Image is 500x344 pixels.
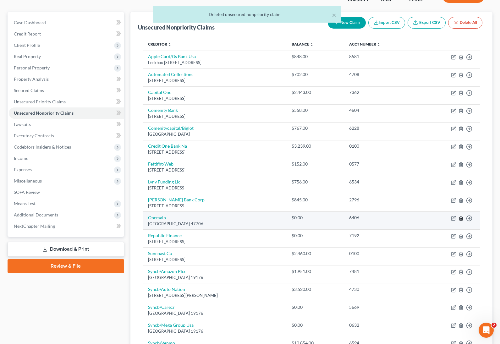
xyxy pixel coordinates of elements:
a: Capital One [148,90,171,95]
div: [GEOGRAPHIC_DATA] 47706 [148,221,282,227]
div: [STREET_ADDRESS] [148,96,282,101]
a: SOFA Review [9,187,124,198]
div: Lockbox [STREET_ADDRESS] [148,60,282,66]
a: Fettifht/Web [148,161,173,167]
span: Expenses [14,167,32,172]
div: 0100 [349,143,414,149]
span: Unsecured Nonpriority Claims [14,110,74,116]
div: [STREET_ADDRESS] [148,113,282,119]
i: unfold_more [168,43,172,46]
span: NextChapter Mailing [14,223,55,229]
a: Executory Contracts [9,130,124,141]
a: NextChapter Mailing [9,221,124,232]
div: [GEOGRAPHIC_DATA] [148,131,282,137]
div: Unsecured Nonpriority Claims [138,24,215,31]
a: Unsecured Nonpriority Claims [9,107,124,119]
a: Republic Finance [148,233,182,238]
a: Credit Report [9,28,124,40]
span: Secured Claims [14,88,44,93]
a: Automated Collections [148,72,193,77]
a: Unsecured Priority Claims [9,96,124,107]
a: Acct Number unfold_more [349,42,381,46]
div: [GEOGRAPHIC_DATA] 19176 [148,275,282,281]
div: 8581 [349,53,414,60]
div: 7481 [349,268,414,275]
a: Comenitycapital/Biglot [148,125,194,131]
div: $848.00 [292,53,339,60]
div: 0100 [349,250,414,257]
span: Executory Contracts [14,133,54,138]
div: $0.00 [292,232,339,239]
a: Lawsuits [9,119,124,130]
a: Apple Card/Gs Bank Usa [148,54,196,59]
span: Personal Property [14,65,50,70]
a: Credit One Bank Na [148,143,187,149]
iframe: Intercom live chat [479,323,494,338]
div: $767.00 [292,125,339,131]
span: Unsecured Priority Claims [14,99,66,104]
span: Additional Documents [14,212,58,217]
div: [STREET_ADDRESS] [148,149,282,155]
a: Syncb/Auto Nation [148,287,185,292]
span: Real Property [14,54,41,59]
div: $756.00 [292,179,339,185]
div: [STREET_ADDRESS] [148,257,282,263]
div: [STREET_ADDRESS][PERSON_NAME] [148,292,282,298]
span: Credit Report [14,31,41,36]
a: Balance unfold_more [292,42,314,46]
span: Codebtors Insiders & Notices [14,144,71,150]
div: 7362 [349,89,414,96]
a: Syncb/Amazon Plcc [148,269,186,274]
div: $845.00 [292,197,339,203]
div: $0.00 [292,322,339,328]
div: $0.00 [292,304,339,310]
a: Secured Claims [9,85,124,96]
div: $558.00 [292,107,339,113]
span: Lawsuits [14,122,31,127]
div: 6406 [349,215,414,221]
div: $152.00 [292,161,339,167]
div: [STREET_ADDRESS] [148,239,282,245]
div: $3,239.00 [292,143,339,149]
div: 6534 [349,179,414,185]
div: $1,951.00 [292,268,339,275]
div: 0632 [349,322,414,328]
span: Means Test [14,201,36,206]
div: 2796 [349,197,414,203]
span: Income [14,156,28,161]
div: 6228 [349,125,414,131]
span: Client Profile [14,42,40,48]
div: Deleted unsecured nonpriority claim [158,11,336,18]
div: [STREET_ADDRESS] [148,203,282,209]
span: Miscellaneous [14,178,42,183]
a: Onemain [148,215,166,220]
a: Creditor unfold_more [148,42,172,46]
div: [STREET_ADDRESS] [148,185,282,191]
div: 7192 [349,232,414,239]
a: Comenity Bank [148,107,178,113]
div: 4604 [349,107,414,113]
div: $0.00 [292,215,339,221]
div: [STREET_ADDRESS] [148,167,282,173]
a: Download & Print [8,242,124,257]
div: 4730 [349,286,414,292]
div: $3,520.00 [292,286,339,292]
a: Suncoast Cu [148,251,172,256]
i: unfold_more [310,43,314,46]
a: Lvnv Funding Llc [148,179,180,184]
span: Property Analysis [14,76,49,82]
a: Syncb/Carecr [148,304,175,310]
span: SOFA Review [14,189,40,195]
div: 0577 [349,161,414,167]
a: [PERSON_NAME] Bank Corp [148,197,205,202]
div: [GEOGRAPHIC_DATA] 19176 [148,328,282,334]
div: [STREET_ADDRESS] [148,78,282,84]
span: 2 [492,323,497,328]
div: [GEOGRAPHIC_DATA] 19176 [148,310,282,316]
button: × [332,11,336,19]
a: Review & File [8,259,124,273]
div: $702.00 [292,71,339,78]
i: unfold_more [377,43,381,46]
a: Syncb/Mega Group Usa [148,322,194,328]
div: $2,460.00 [292,250,339,257]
